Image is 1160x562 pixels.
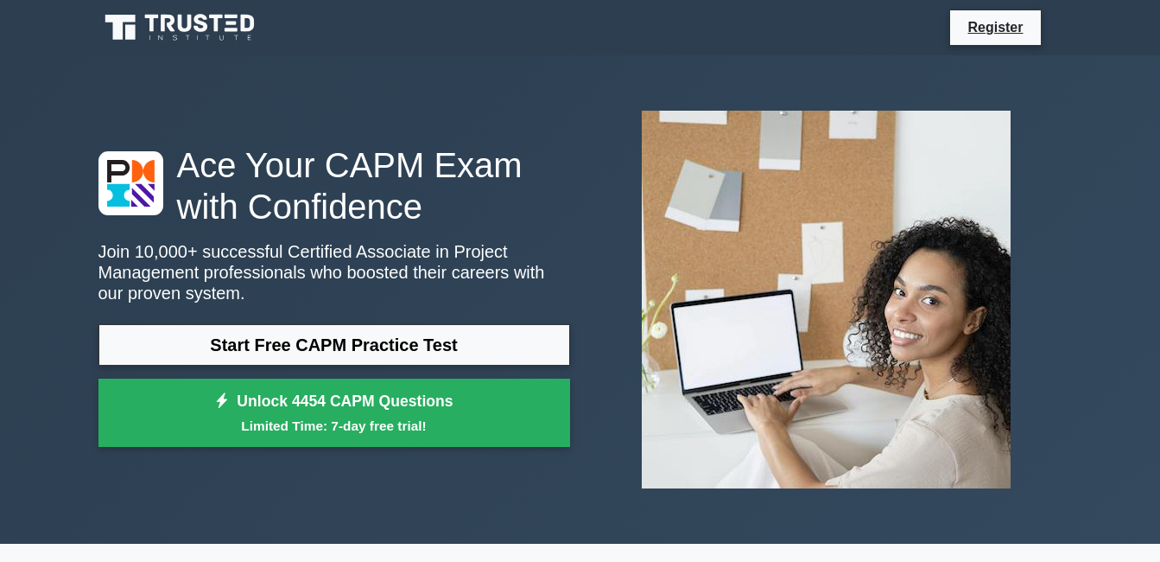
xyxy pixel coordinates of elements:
h1: Ace Your CAPM Exam with Confidence [98,144,570,227]
a: Start Free CAPM Practice Test [98,324,570,366]
a: Unlock 4454 CAPM QuestionsLimited Time: 7-day free trial! [98,379,570,448]
small: Limited Time: 7-day free trial! [120,416,548,436]
p: Join 10,000+ successful Certified Associate in Project Management professionals who boosted their... [98,241,570,303]
a: Register [957,16,1033,38]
